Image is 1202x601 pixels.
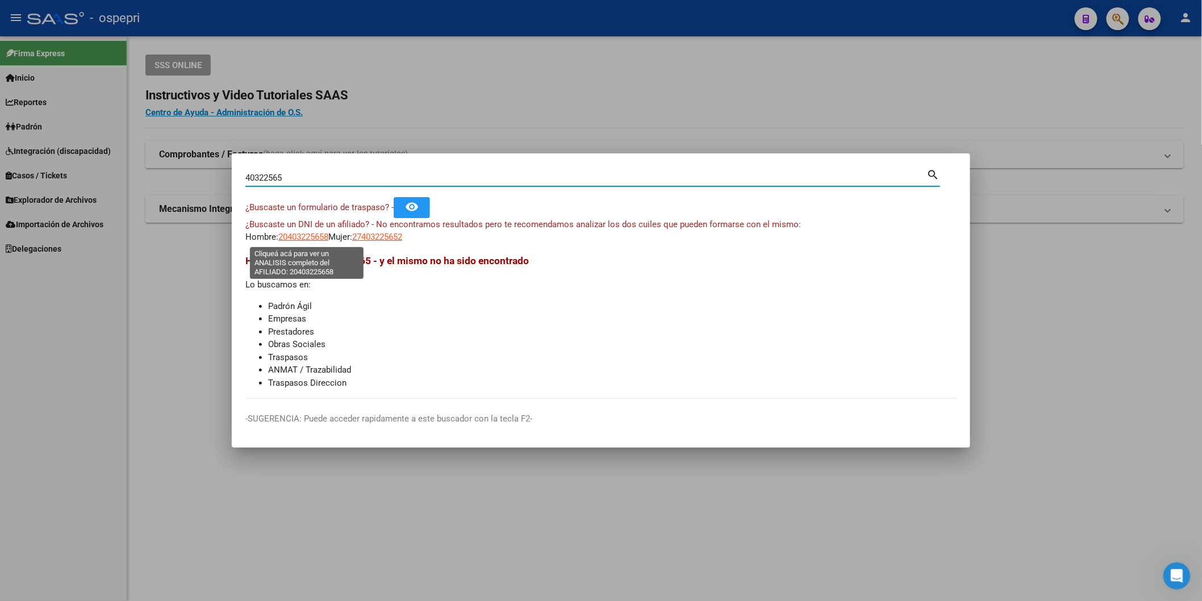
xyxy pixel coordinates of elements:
li: Padrón Ágil [268,300,957,313]
div: Hombre: Mujer: [245,218,957,244]
li: Obras Sociales [268,338,957,351]
span: ¿Buscaste un formulario de traspaso? - [245,202,394,212]
li: ANMAT / Trazabilidad [268,364,957,377]
span: 27403225652 [352,232,402,242]
mat-icon: remove_red_eye [405,200,419,214]
li: Empresas [268,312,957,325]
span: Hemos buscado - 40322565 - y el mismo no ha sido encontrado [245,255,529,266]
li: Traspasos [268,351,957,364]
div: Lo buscamos en: [245,253,957,389]
li: Prestadores [268,325,957,339]
li: Traspasos Direccion [268,377,957,390]
span: ¿Buscaste un DNI de un afiliado? - No encontramos resultados pero te recomendamos analizar los do... [245,219,801,229]
span: 20403225658 [278,232,328,242]
mat-icon: search [927,167,940,181]
iframe: Intercom live chat [1163,562,1191,590]
p: -SUGERENCIA: Puede acceder rapidamente a este buscador con la tecla F2- [245,412,957,425]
